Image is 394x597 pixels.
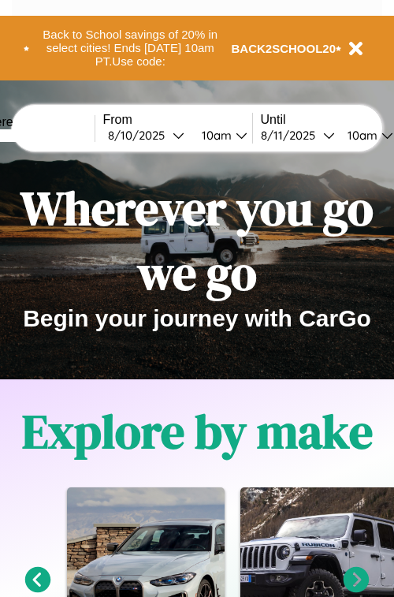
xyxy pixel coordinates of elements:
b: BACK2SCHOOL20 [232,42,336,55]
div: 8 / 10 / 2025 [108,128,173,143]
div: 8 / 11 / 2025 [261,128,323,143]
label: From [103,113,252,127]
button: 10am [189,127,252,144]
h1: Explore by make [22,399,373,464]
button: 8/10/2025 [103,127,189,144]
button: Back to School savings of 20% in select cities! Ends [DATE] 10am PT.Use code: [29,24,232,73]
div: 10am [194,128,236,143]
div: 10am [340,128,381,143]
